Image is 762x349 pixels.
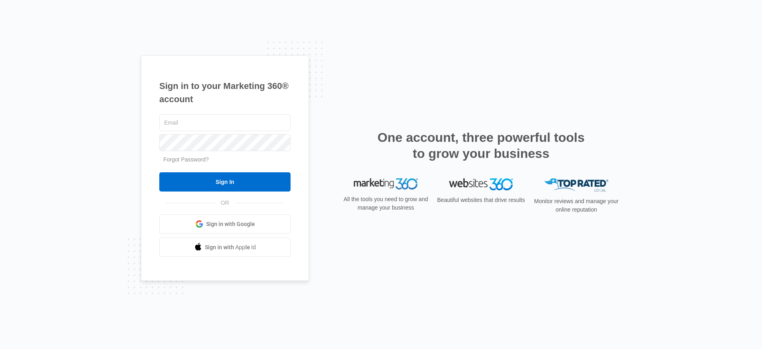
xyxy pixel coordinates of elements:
[159,214,291,234] a: Sign in with Google
[215,199,235,207] span: OR
[375,129,587,161] h2: One account, three powerful tools to grow your business
[354,178,418,190] img: Marketing 360
[544,178,608,192] img: Top Rated Local
[159,114,291,131] input: Email
[205,243,256,252] span: Sign in with Apple Id
[159,238,291,257] a: Sign in with Apple Id
[159,172,291,192] input: Sign In
[206,220,255,228] span: Sign in with Google
[163,156,209,163] a: Forgot Password?
[449,178,513,190] img: Websites 360
[531,197,621,214] p: Monitor reviews and manage your online reputation
[436,196,526,204] p: Beautiful websites that drive results
[341,195,431,212] p: All the tools you need to grow and manage your business
[159,79,291,106] h1: Sign in to your Marketing 360® account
